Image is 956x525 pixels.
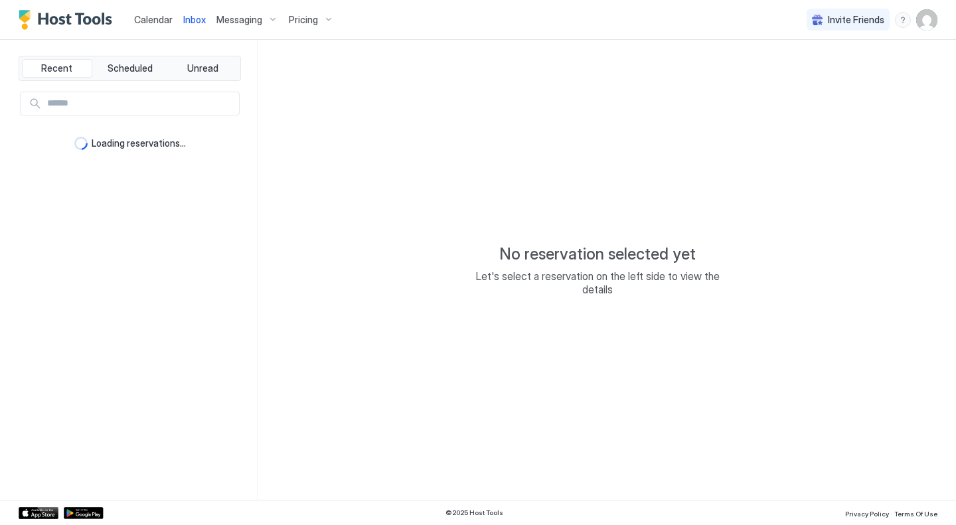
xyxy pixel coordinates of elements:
a: Google Play Store [64,507,104,519]
span: Unread [187,62,218,74]
a: Calendar [134,13,173,27]
a: Privacy Policy [845,506,889,520]
button: Recent [22,59,92,78]
span: Messaging [216,14,262,26]
a: Host Tools Logo [19,10,118,30]
a: App Store [19,507,58,519]
button: Unread [167,59,238,78]
a: Terms Of Use [894,506,937,520]
div: menu [895,12,911,28]
div: loading [74,137,88,150]
input: Input Field [42,92,239,115]
span: Scheduled [108,62,153,74]
span: Recent [41,62,72,74]
span: Calendar [134,14,173,25]
button: Scheduled [95,59,165,78]
span: Inbox [183,14,206,25]
span: Invite Friends [828,14,884,26]
span: Loading reservations... [92,137,186,149]
span: Privacy Policy [845,510,889,518]
span: © 2025 Host Tools [445,508,503,517]
span: Pricing [289,14,318,26]
div: User profile [916,9,937,31]
span: No reservation selected yet [499,244,696,264]
span: Let's select a reservation on the left side to view the details [465,269,730,296]
a: Inbox [183,13,206,27]
div: tab-group [19,56,241,81]
span: Terms Of Use [894,510,937,518]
